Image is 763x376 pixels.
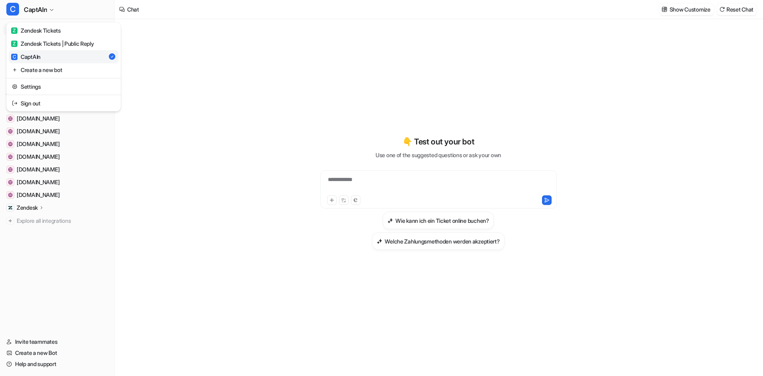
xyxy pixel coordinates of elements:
[12,82,17,91] img: reset
[12,99,17,107] img: reset
[12,66,17,74] img: reset
[11,27,17,34] span: Z
[11,39,94,48] div: Zendesk Tickets | Public Reply
[11,53,41,61] div: CaptAIn
[6,22,121,111] div: CCaptAIn
[6,3,19,16] span: C
[9,63,118,76] a: Create a new bot
[9,80,118,93] a: Settings
[11,41,17,47] span: Z
[24,4,47,15] span: CaptAIn
[11,26,61,35] div: Zendesk Tickets
[11,54,17,60] span: C
[9,97,118,110] a: Sign out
